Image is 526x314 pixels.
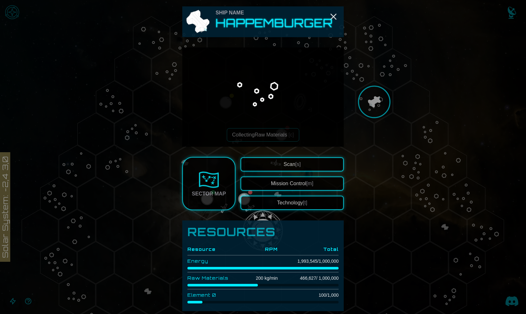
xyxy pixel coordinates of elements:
[187,272,243,284] td: Raw Materials
[241,157,344,171] button: Scan[s]
[227,128,300,142] button: CollectingRaw Materials [c]
[306,181,313,186] span: [m]
[192,190,226,198] div: Sector Map
[243,272,278,284] td: 200 kg/min
[278,272,339,284] td: 466,627 / 1,000,000
[241,196,344,210] button: Technology[t]
[216,17,333,29] h2: Happemburger
[187,226,339,238] h1: Resources
[278,244,339,255] th: Total
[216,9,333,17] div: Ship Name
[182,157,235,210] a: Sector Map
[187,255,243,267] td: Energy
[289,132,294,137] span: [c]
[278,255,339,267] td: 1,993,545 / 1,000,000
[243,244,278,255] th: RPM
[284,161,300,167] span: Scan
[303,200,307,205] span: [t]
[187,289,243,301] td: Element 0
[295,161,301,167] span: [s]
[199,169,219,190] img: Sector
[187,244,243,255] th: Resource
[185,9,210,35] img: Ship Icon
[210,37,316,144] img: Resource
[241,177,344,191] button: Mission Control[m]
[328,12,339,22] button: Close
[278,289,339,301] td: 100 / 1,000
